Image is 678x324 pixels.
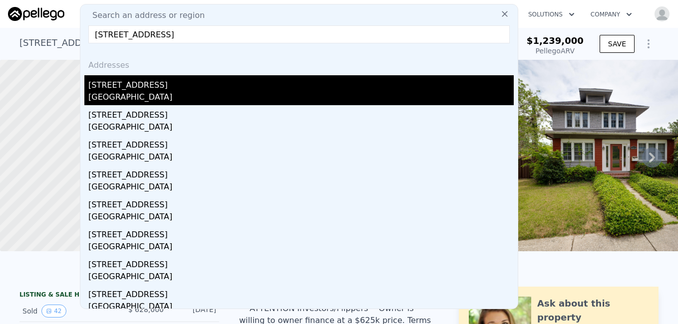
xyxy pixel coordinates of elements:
[84,9,205,21] span: Search an address or region
[88,25,510,43] input: Enter an address, city, region, neighborhood or zip code
[639,34,659,54] button: Show Options
[88,195,514,211] div: [STREET_ADDRESS]
[88,165,514,181] div: [STREET_ADDRESS]
[520,5,583,23] button: Solutions
[88,211,514,225] div: [GEOGRAPHIC_DATA]
[88,181,514,195] div: [GEOGRAPHIC_DATA]
[88,105,514,121] div: [STREET_ADDRESS]
[22,305,111,318] div: Sold
[88,255,514,271] div: [STREET_ADDRESS]
[88,241,514,255] div: [GEOGRAPHIC_DATA]
[88,285,514,301] div: [STREET_ADDRESS]
[41,305,66,318] button: View historical data
[88,151,514,165] div: [GEOGRAPHIC_DATA]
[527,35,584,46] span: $1,239,000
[19,291,219,301] div: LISTING & SALE HISTORY
[527,46,584,56] div: Pellego ARV
[88,301,514,315] div: [GEOGRAPHIC_DATA]
[88,135,514,151] div: [STREET_ADDRESS]
[128,306,164,314] span: $ 628,000
[8,7,64,21] img: Pellego
[19,36,331,50] div: [STREET_ADDRESS][PERSON_NAME] , [GEOGRAPHIC_DATA] , FL 32205
[600,35,635,53] button: SAVE
[88,75,514,91] div: [STREET_ADDRESS]
[88,225,514,241] div: [STREET_ADDRESS]
[654,6,670,22] img: avatar
[84,51,514,75] div: Addresses
[172,305,216,318] div: [DATE]
[88,91,514,105] div: [GEOGRAPHIC_DATA]
[583,5,640,23] button: Company
[88,271,514,285] div: [GEOGRAPHIC_DATA]
[88,121,514,135] div: [GEOGRAPHIC_DATA]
